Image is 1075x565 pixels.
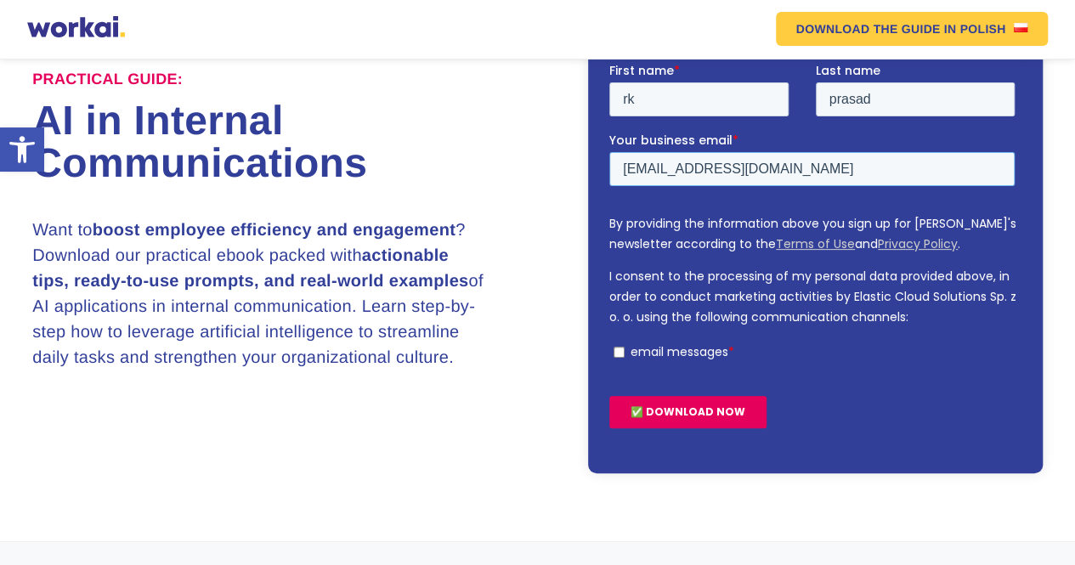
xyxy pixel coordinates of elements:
h1: AI in Internal Communications [32,100,537,185]
label: Practical Guide: [32,71,183,89]
iframe: Form 0 [609,62,1021,442]
h3: Want to ? Download our practical ebook packed with of AI applications in internal communication. ... [32,218,487,370]
strong: boost employee efficiency and engagement [93,221,455,240]
img: US flag [1014,23,1027,32]
em: DOWNLOAD THE GUIDE [796,23,941,35]
a: DOWNLOAD THE GUIDEIN POLISHUS flag [776,12,1049,46]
